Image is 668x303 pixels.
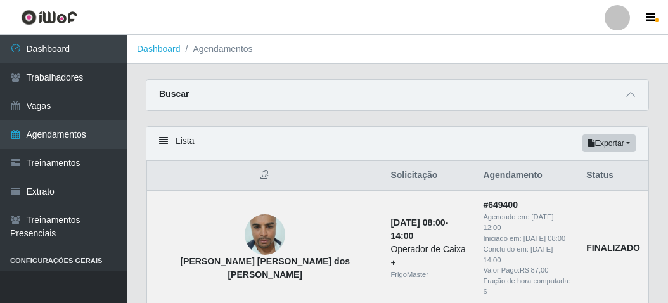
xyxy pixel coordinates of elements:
div: Iniciado em: [483,233,571,244]
strong: Buscar [159,89,189,99]
a: Dashboard [137,44,181,54]
strong: FINALIZADO [586,243,640,253]
div: Valor Pago: R$ 87,00 [483,265,571,276]
div: Fração de hora computada: 6 [483,276,571,297]
strong: - [390,217,448,241]
th: Solicitação [383,161,475,191]
button: Exportar [582,134,636,152]
div: Lista [146,127,648,160]
nav: breadcrumb [127,35,668,64]
time: [DATE] 08:00 [523,235,565,242]
div: Concluido em: [483,244,571,266]
th: Status [579,161,648,191]
img: CoreUI Logo [21,10,77,25]
strong: [PERSON_NAME] [PERSON_NAME] dos [PERSON_NAME] [180,256,350,280]
time: [DATE] 08:00 [390,217,445,228]
div: FrigoMaster [390,269,468,280]
div: Operador de Caixa + [390,243,468,269]
th: Agendamento [475,161,579,191]
li: Agendamentos [181,42,253,56]
div: Agendado em: [483,212,571,233]
strong: # 649400 [483,200,518,210]
time: [DATE] 14:00 [483,245,553,264]
time: 14:00 [390,231,413,241]
img: Paulo Ricardo Oliveira dos Santos [245,207,285,261]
